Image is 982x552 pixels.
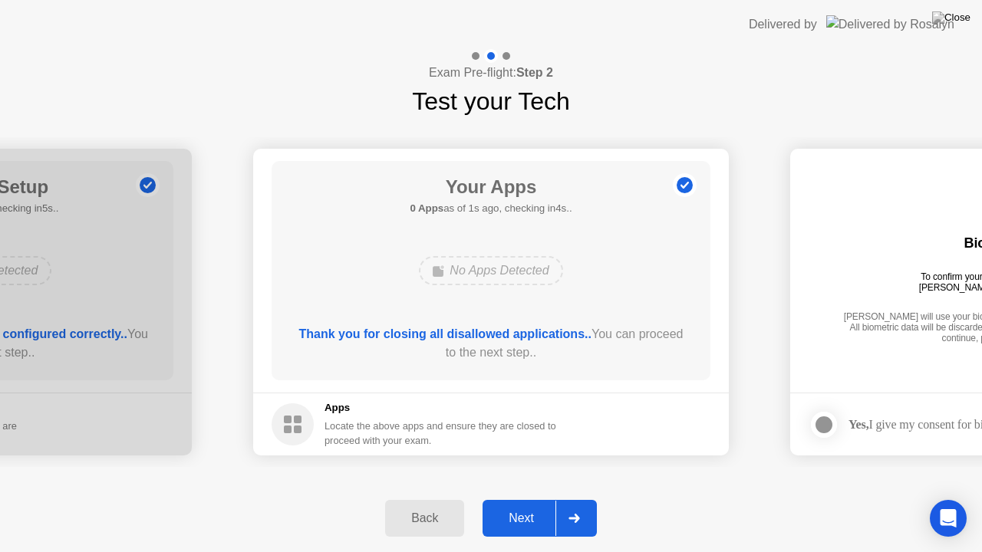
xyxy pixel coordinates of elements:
img: Delivered by Rosalyn [826,15,954,33]
div: Open Intercom Messenger [930,500,967,537]
button: Back [385,500,464,537]
div: Back [390,511,460,525]
div: Locate the above apps and ensure they are closed to proceed with your exam. [325,419,557,448]
h4: Exam Pre-flight: [429,64,553,82]
h1: Test your Tech [412,83,570,120]
button: Next [483,500,597,537]
h5: as of 1s ago, checking in4s.. [410,201,572,216]
div: No Apps Detected [419,256,562,285]
h1: Your Apps [410,173,572,201]
b: Thank you for closing all disallowed applications.. [299,327,592,340]
b: 0 Apps [410,202,443,214]
div: You can proceed to the next step.. [294,325,689,362]
b: Step 2 [516,66,553,79]
strong: Yes, [849,418,868,431]
div: Next [487,511,555,525]
h5: Apps [325,400,557,416]
img: Close [932,11,970,24]
div: Delivered by [749,15,817,34]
